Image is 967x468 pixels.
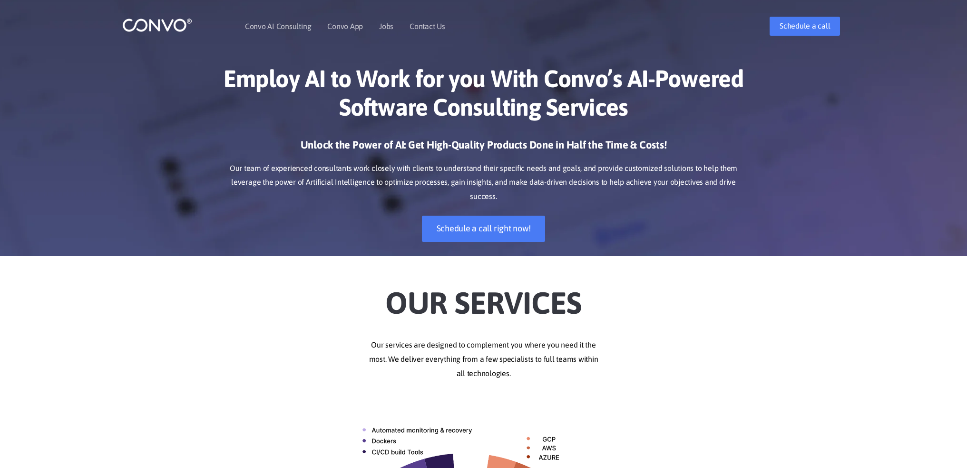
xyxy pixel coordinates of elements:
p: Our services are designed to complement you where you need it the most. We deliver everything fro... [220,338,748,381]
a: Schedule a call [770,17,840,36]
p: Our team of experienced consultants work closely with clients to understand their specific needs ... [220,161,748,204]
h1: Employ AI to Work for you With Convo’s AI-Powered Software Consulting Services [220,64,748,129]
a: Convo AI Consulting [245,22,311,30]
h3: Unlock the Power of AI: Get High-Quality Products Done in Half the Time & Costs! [220,138,748,159]
h2: Our Services [220,270,748,324]
a: Schedule a call right now! [422,216,546,242]
a: Contact Us [410,22,445,30]
img: logo_1.png [122,18,192,32]
a: Jobs [379,22,393,30]
a: Convo App [327,22,363,30]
